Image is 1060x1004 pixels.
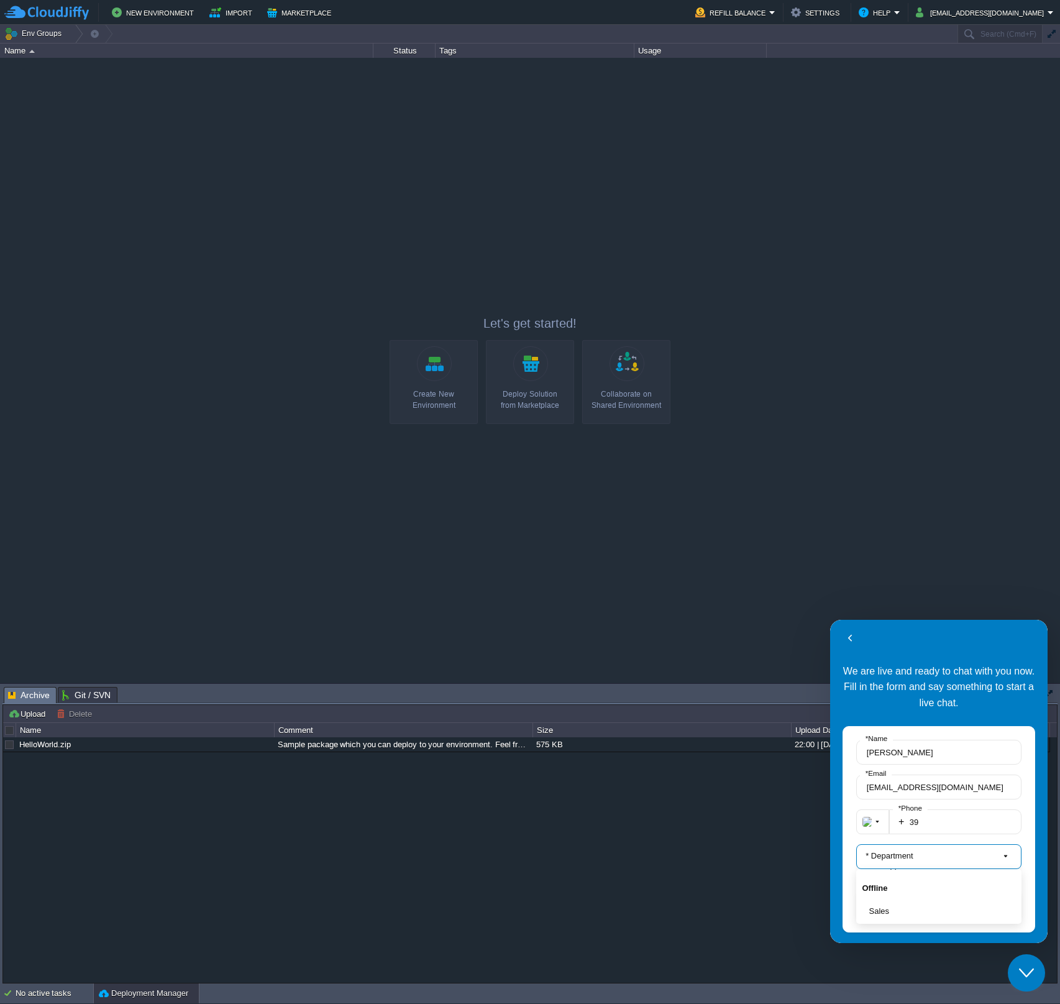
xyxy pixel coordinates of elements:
[267,5,335,20] button: Marketplace
[486,340,574,424] a: Deploy Solutionfrom Marketplace
[1008,954,1048,992] iframe: chat widget
[390,340,478,424] a: Create New Environment
[209,5,256,20] button: Import
[916,5,1048,20] button: [EMAIL_ADDRESS][DOMAIN_NAME]
[534,723,791,737] div: Size
[4,5,89,21] img: CloudJiffy
[275,723,532,737] div: Comment
[62,688,111,702] span: Git / SVN
[393,389,474,411] div: Create New Environment
[16,983,93,1003] div: No active tasks
[436,44,634,58] div: Tags
[582,340,670,424] a: Collaborate onShared Environment
[8,708,49,719] button: Upload
[791,5,843,20] button: Settings
[695,5,769,20] button: Refill Balance
[275,737,532,752] div: Sample package which you can deploy to your environment. Feel free to delete and upload a package...
[1,44,373,58] div: Name
[830,620,1048,943] iframe: chat widget
[792,737,1049,752] div: 22:00 | [DATE]
[586,389,667,411] div: Collaborate on Shared Environment
[112,5,198,20] button: New Environment
[57,708,96,719] button: Delete
[635,44,766,58] div: Usage
[390,315,670,332] p: Let's get started!
[8,688,50,703] span: Archive
[17,723,274,737] div: Name
[533,737,790,752] div: 575 KB
[99,987,188,1000] button: Deployment Manager
[29,50,35,53] img: AMDAwAAAACH5BAEAAAAALAAAAAABAAEAAAICRAEAOw==
[374,44,435,58] div: Status
[19,740,71,749] a: HelloWorld.zip
[4,25,66,42] button: Env Groups
[859,5,894,20] button: Help
[490,389,570,411] div: Deploy Solution from Marketplace
[792,723,1049,737] div: Upload Date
